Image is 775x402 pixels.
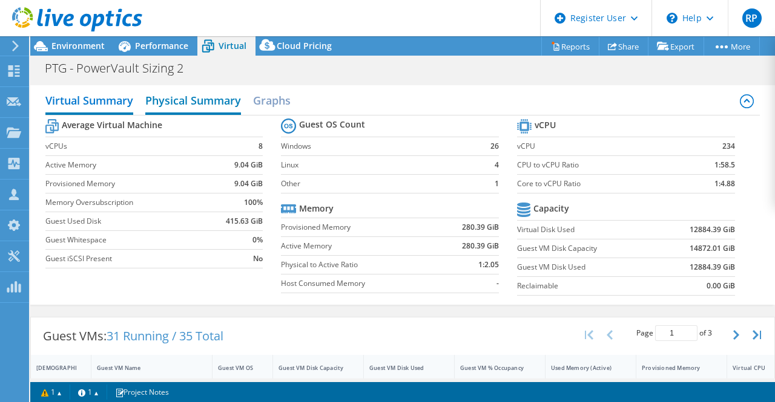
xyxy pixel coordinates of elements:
[145,88,241,115] h2: Physical Summary
[253,88,291,112] h2: Graphs
[31,317,236,355] div: Guest VMs:
[642,364,707,372] div: Provisioned Memory
[277,40,332,51] span: Cloud Pricing
[281,221,435,233] label: Provisioned Memory
[234,178,263,190] b: 9.04 GiB
[281,240,435,252] label: Active Memory
[33,384,70,400] a: 1
[495,159,499,171] b: 4
[279,364,343,372] div: Guest VM Disk Capacity
[517,242,659,254] label: Guest VM Disk Capacity
[517,140,685,152] label: vCPU
[281,277,435,290] label: Host Consumed Memory
[714,178,735,190] b: 1:4.88
[369,364,434,372] div: Guest VM Disk Used
[299,203,334,215] b: Memory
[135,40,188,51] span: Performance
[62,119,162,131] b: Average Virtual Machine
[218,364,252,372] div: Guest VM OS
[51,40,105,51] span: Environment
[517,280,659,292] label: Reclaimable
[45,196,211,209] label: Memory Oversubscription
[667,13,678,24] svg: \n
[462,221,499,233] b: 280.39 GiB
[708,328,712,338] span: 3
[462,240,499,252] b: 280.39 GiB
[495,178,499,190] b: 1
[45,215,211,227] label: Guest Used Disk
[535,119,556,131] b: vCPU
[36,364,71,372] div: [DEMOGRAPHIC_DATA]
[517,159,685,171] label: CPU to vCPU Ratio
[517,261,659,273] label: Guest VM Disk Used
[599,37,648,56] a: Share
[490,140,499,152] b: 26
[107,384,177,400] a: Project Notes
[733,364,767,372] div: Virtual CPU
[533,203,569,215] b: Capacity
[234,159,263,171] b: 9.04 GiB
[45,159,211,171] label: Active Memory
[45,140,211,152] label: vCPUs
[281,259,435,271] label: Physical to Active Ratio
[299,118,365,131] b: Guest OS Count
[722,140,735,152] b: 234
[517,178,685,190] label: Core to vCPU Ratio
[690,261,735,273] b: 12884.39 GiB
[551,364,616,372] div: Used Memory (Active)
[690,242,735,254] b: 14872.01 GiB
[460,364,525,372] div: Guest VM % Occupancy
[45,178,211,190] label: Provisioned Memory
[281,140,479,152] label: Windows
[541,37,599,56] a: Reports
[281,178,479,190] label: Other
[259,140,263,152] b: 8
[714,159,735,171] b: 1:58.5
[707,280,735,292] b: 0.00 GiB
[244,196,263,209] b: 100%
[45,253,211,265] label: Guest iSCSI Present
[281,159,479,171] label: Linux
[39,62,202,75] h1: PTG - PowerVault Sizing 2
[690,224,735,236] b: 12884.39 GiB
[107,328,223,344] span: 31 Running / 35 Total
[704,37,760,56] a: More
[226,215,263,227] b: 415.63 GiB
[742,8,762,28] span: RP
[253,253,263,265] b: No
[636,325,712,341] span: Page of
[252,234,263,246] b: 0%
[655,325,697,341] input: jump to page
[219,40,246,51] span: Virtual
[45,234,211,246] label: Guest Whitespace
[648,37,704,56] a: Export
[517,224,659,236] label: Virtual Disk Used
[97,364,192,372] div: Guest VM Name
[70,384,107,400] a: 1
[478,259,499,271] b: 1:2.05
[45,88,133,115] h2: Virtual Summary
[496,277,499,290] b: -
